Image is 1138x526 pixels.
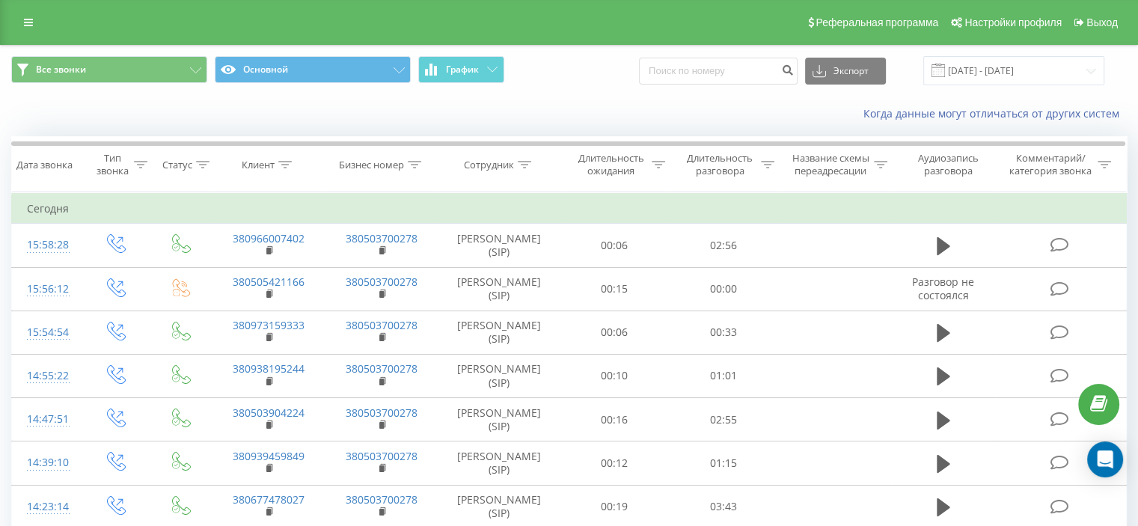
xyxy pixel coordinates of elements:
[11,56,207,83] button: Все звонки
[233,449,305,463] a: 380939459849
[215,56,411,83] button: Основной
[1006,152,1094,177] div: Комментарий/категория звонка
[346,231,417,245] a: 380503700278
[560,311,669,354] td: 00:06
[438,267,560,311] td: [PERSON_NAME] (SIP)
[560,441,669,485] td: 00:12
[905,152,992,177] div: Аудиозапись разговора
[438,311,560,354] td: [PERSON_NAME] (SIP)
[669,354,777,397] td: 01:01
[438,398,560,441] td: [PERSON_NAME] (SIP)
[346,318,417,332] a: 380503700278
[233,231,305,245] a: 380966007402
[964,16,1062,28] span: Настройки профиля
[233,275,305,289] a: 380505421166
[339,159,404,171] div: Бизнес номер
[36,64,86,76] span: Все звонки
[438,441,560,485] td: [PERSON_NAME] (SIP)
[816,16,938,28] span: Реферальная программа
[438,224,560,267] td: [PERSON_NAME] (SIP)
[863,106,1127,120] a: Когда данные могут отличаться от других систем
[233,318,305,332] a: 380973159333
[669,398,777,441] td: 02:55
[233,492,305,507] a: 380677478027
[27,230,67,260] div: 15:58:28
[346,406,417,420] a: 380503700278
[346,492,417,507] a: 380503700278
[12,194,1127,224] td: Сегодня
[27,318,67,347] div: 15:54:54
[560,224,669,267] td: 00:06
[27,492,67,522] div: 14:23:14
[669,311,777,354] td: 00:33
[438,354,560,397] td: [PERSON_NAME] (SIP)
[233,361,305,376] a: 380938195244
[792,152,870,177] div: Название схемы переадресации
[446,64,479,75] span: График
[912,275,974,302] span: Разговор не состоялся
[346,275,417,289] a: 380503700278
[94,152,129,177] div: Тип звонка
[464,159,514,171] div: Сотрудник
[560,398,669,441] td: 00:16
[560,354,669,397] td: 00:10
[162,159,192,171] div: Статус
[27,405,67,434] div: 14:47:51
[574,152,649,177] div: Длительность ожидания
[27,448,67,477] div: 14:39:10
[27,275,67,304] div: 15:56:12
[669,267,777,311] td: 00:00
[560,267,669,311] td: 00:15
[16,159,73,171] div: Дата звонка
[1087,441,1123,477] div: Open Intercom Messenger
[669,224,777,267] td: 02:56
[346,361,417,376] a: 380503700278
[669,441,777,485] td: 01:15
[418,56,504,83] button: График
[1086,16,1118,28] span: Выход
[639,58,798,85] input: Поиск по номеру
[346,449,417,463] a: 380503700278
[682,152,757,177] div: Длительность разговора
[233,406,305,420] a: 380503904224
[27,361,67,391] div: 14:55:22
[805,58,886,85] button: Экспорт
[242,159,275,171] div: Клиент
